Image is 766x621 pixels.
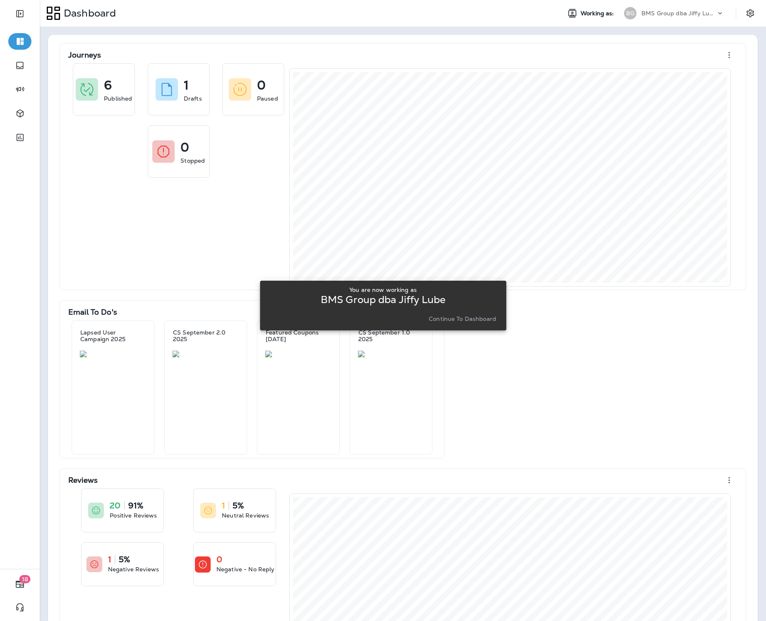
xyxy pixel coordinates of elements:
[19,575,31,583] span: 18
[425,313,499,325] button: Continue to Dashboard
[110,501,120,510] p: 20
[8,576,31,592] button: 18
[180,143,189,152] p: 0
[68,476,98,484] p: Reviews
[429,315,496,322] p: Continue to Dashboard
[257,81,266,89] p: 0
[128,501,143,510] p: 91%
[119,555,130,563] p: 5%
[108,565,159,573] p: Negative Reviews
[743,6,758,21] button: Settings
[257,94,278,103] p: Paused
[641,10,716,17] p: BMS Group dba Jiffy Lube
[104,94,132,103] p: Published
[8,5,31,22] button: Expand Sidebar
[68,51,101,59] p: Journeys
[173,329,238,342] p: CS September 2.0 2025
[104,81,112,89] p: 6
[321,296,445,303] p: BMS Group dba Jiffy Lube
[80,329,146,342] p: Lapsed User Campaign 2025
[68,308,117,316] p: Email To Do's
[233,501,244,510] p: 5%
[184,81,189,89] p: 1
[581,10,616,17] span: Working as:
[180,156,205,165] p: Stopped
[624,7,636,19] div: BG
[108,555,111,563] p: 1
[80,351,146,357] img: 2c4266b8-47c9-4563-950c-51fc1c4955ae.jpg
[222,501,225,510] p: 1
[110,511,157,520] p: Positive Reviews
[184,94,202,103] p: Drafts
[222,511,269,520] p: Neutral Reviews
[173,351,239,357] img: feabbf8b-bd8e-4a9c-a39b-0bd585e4dda1.jpg
[349,286,417,293] p: You are now working as
[216,565,275,573] p: Negative - No Reply
[60,7,116,19] p: Dashboard
[216,555,222,563] p: 0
